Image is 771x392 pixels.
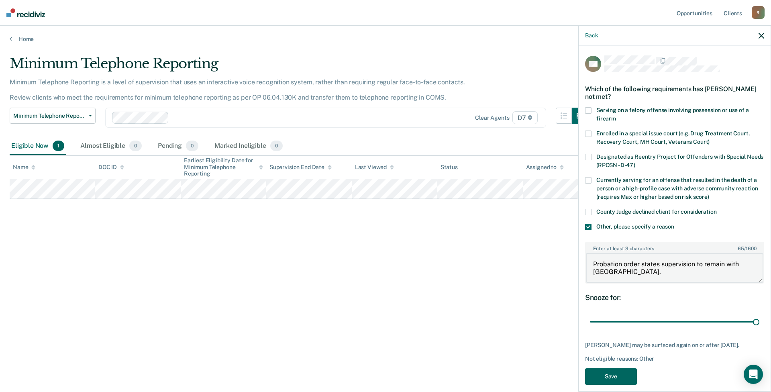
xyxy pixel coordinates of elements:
label: Enter at least 3 characters [586,243,763,251]
div: Assigned to [526,164,564,171]
span: 0 [186,141,198,151]
a: Home [10,35,761,43]
div: DOC ID [98,164,124,171]
span: Minimum Telephone Reporting [13,112,86,119]
div: Clear agents [475,114,509,121]
span: 1 [53,141,64,151]
span: Currently serving for an offense that resulted in the death of a person or a high-profile case wi... [596,177,758,200]
div: Minimum Telephone Reporting [10,55,588,78]
div: Open Intercom Messenger [744,365,763,384]
div: Last Viewed [355,164,394,171]
div: Not eligible reasons: Other [585,355,764,362]
div: [PERSON_NAME] may be surfaced again on or after [DATE]. [585,342,764,349]
div: Supervision End Date [269,164,332,171]
div: Which of the following requirements has [PERSON_NAME] not met? [585,79,764,107]
span: D7 [512,111,538,124]
div: Snooze for: [585,293,764,302]
span: Enrolled in a special issue court (e.g. Drug Treatment Court, Recovery Court, MH Court, Veterans ... [596,130,750,145]
button: Save [585,368,637,385]
div: Earliest Eligibility Date for Minimum Telephone Reporting [184,157,263,177]
div: R [752,6,765,19]
span: County Judge declined client for consideration [596,208,717,215]
span: Serving on a felony offense involving possession or use of a firearm [596,107,749,122]
span: 65 [738,246,744,251]
textarea: Probation order states supervision to remain with [GEOGRAPHIC_DATA]. [586,253,763,283]
img: Recidiviz [6,8,45,17]
span: Designated as Reentry Project for Offenders with Special Needs (RPOSN - D-47) [596,153,763,168]
div: Marked Ineligible [213,137,284,155]
div: Almost Eligible [79,137,143,155]
span: Other, please specify a reason [596,223,674,230]
div: Pending [156,137,200,155]
button: Back [585,32,598,39]
div: Name [13,164,35,171]
div: Status [441,164,458,171]
span: 0 [270,141,283,151]
div: Eligible Now [10,137,66,155]
span: / 1600 [738,246,756,251]
p: Minimum Telephone Reporting is a level of supervision that uses an interactive voice recognition ... [10,78,465,101]
span: 0 [129,141,142,151]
